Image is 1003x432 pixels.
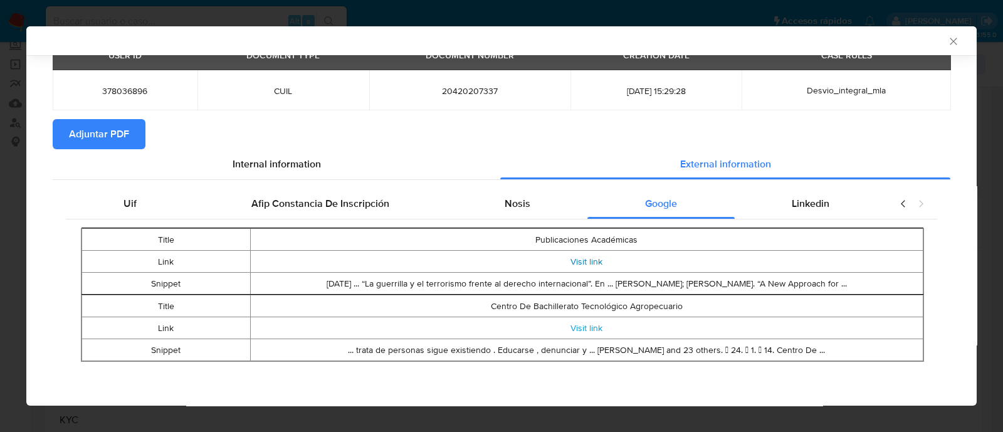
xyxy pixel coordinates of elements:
td: Snippet [82,339,250,361]
div: Detailed external info [66,189,887,219]
td: [DATE] ... “La guerrilla y el terrorismo frente al derecho internacional”. En ... [PERSON_NAME]; ... [250,273,923,295]
span: Desvio_integral_mla [807,84,886,97]
div: DOCUMENT NUMBER [418,45,522,66]
td: Centro De Bachillerato Tecnológico Agropecuario [250,295,923,317]
span: External information [680,157,771,171]
a: Visit link [570,322,602,334]
td: ... trata de personas sigue existiendo . Educarse , denunciar y ... [PERSON_NAME] and 23 others. ... [250,339,923,361]
div: DOCUMENT TYPE [239,45,327,66]
span: Afip Constancia De Inscripción [251,196,389,211]
div: Detailed info [53,149,950,179]
span: Adjuntar PDF [69,120,129,148]
td: Publicaciones Académicas [250,229,923,251]
td: Title [82,295,250,317]
button: Adjuntar PDF [53,119,145,149]
td: Link [82,251,250,273]
div: closure-recommendation-modal [26,26,977,406]
span: [DATE] 15:29:28 [586,85,727,97]
span: Google [645,196,677,211]
span: Nosis [505,196,530,211]
a: Visit link [570,255,602,268]
div: CASE RULES [814,45,880,66]
td: Snippet [82,273,250,295]
span: Uif [123,196,137,211]
span: 20420207337 [384,85,555,97]
td: Link [82,317,250,339]
div: CREATION DATE [616,45,697,66]
span: Linkedin [792,196,829,211]
div: USER ID [101,45,149,66]
span: CUIL [213,85,355,97]
span: Internal information [233,157,321,171]
span: 378036896 [68,85,182,97]
button: Cerrar ventana [947,35,958,46]
td: Title [82,229,250,251]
